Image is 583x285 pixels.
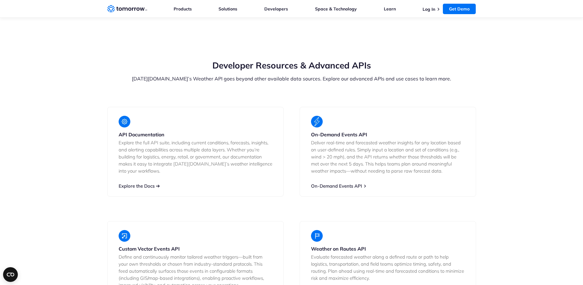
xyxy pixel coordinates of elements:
[119,139,272,174] p: Explore the full API suite, including current conditions, forecasts, insights, and alerting capab...
[3,267,18,282] button: Open CMP widget
[107,60,476,71] h2: Developer Resources & Advanced APIs
[384,6,396,12] a: Learn
[107,4,147,14] a: Home link
[315,6,357,12] a: Space & Technology
[219,6,237,12] a: Solutions
[423,6,435,12] a: Log In
[264,6,288,12] a: Developers
[107,75,476,82] p: [DATE][DOMAIN_NAME]’s Weather API goes beyond other available data sources. Explore our advanced ...
[311,246,366,252] strong: Weather on Routes API
[311,253,465,282] p: Evaluate forecasted weather along a defined route or path to help logistics, transportation, and ...
[443,4,476,14] a: Get Demo
[119,131,164,138] strong: API Documentation
[311,139,465,174] p: Deliver real-time and forecasted weather insights for any location based on user-defined rules. S...
[119,183,155,189] a: Explore the Docs
[311,183,362,189] a: On-Demand Events API
[119,246,180,252] strong: Custom Vector Events API
[174,6,192,12] a: Products
[311,131,367,138] strong: On-Demand Events API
